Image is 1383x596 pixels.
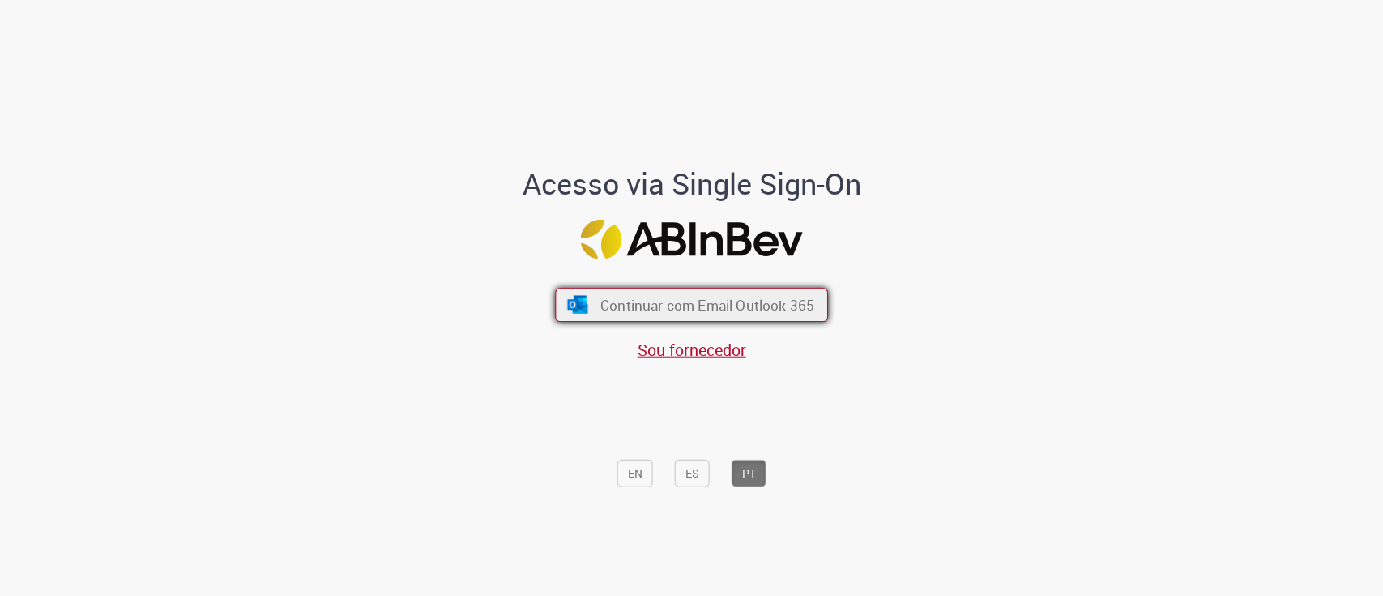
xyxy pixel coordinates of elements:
[675,460,710,487] button: ES
[566,296,589,314] img: ícone Azure/Microsoft 360
[555,288,828,322] button: ícone Azure/Microsoft 360 Continuar com Email Outlook 365
[581,220,803,259] img: Logo ABInBev
[732,460,766,487] button: PT
[617,460,653,487] button: EN
[600,295,814,314] span: Continuar com Email Outlook 365
[638,339,746,361] a: Sou fornecedor
[467,168,916,200] h1: Acesso via Single Sign-On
